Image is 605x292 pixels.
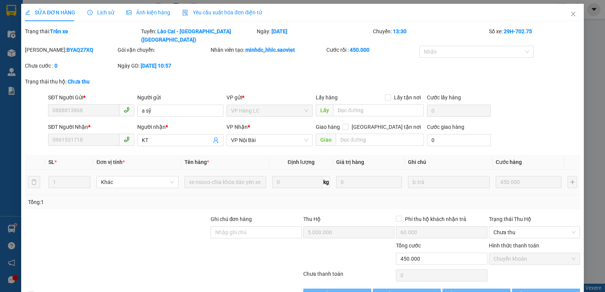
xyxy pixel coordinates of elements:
[185,176,266,188] input: VD: Bàn, Ghế
[137,123,223,131] div: Người nhận
[372,27,488,44] div: Chuyến:
[303,216,321,222] span: Thu Hộ
[28,198,234,206] div: Tổng: 1
[427,94,461,100] label: Cước lấy hàng
[124,136,130,142] span: phone
[349,123,424,131] span: [GEOGRAPHIC_DATA] tận nơi
[231,105,308,116] span: VP Hàng LC
[563,4,584,25] button: Close
[336,159,364,165] span: Giá trị hàng
[316,104,333,116] span: Lấy
[288,159,315,165] span: Định lượng
[489,243,539,249] label: Hình thức thanh toán
[504,28,532,34] b: 29H-702.75
[141,28,231,43] b: Lào Cai - [GEOGRAPHIC_DATA] ([GEOGRAPHIC_DATA])
[226,124,248,130] span: VP Nhận
[68,79,90,85] b: Chưa thu
[568,176,577,188] button: plus
[140,27,256,44] div: Tuyến:
[24,27,140,44] div: Trạng thái:
[391,93,424,102] span: Lấy tận nơi
[50,28,68,34] b: Trên xe
[427,134,491,146] input: Cước giao hàng
[25,62,116,70] div: Chưa cước :
[185,159,209,165] span: Tên hàng
[211,46,325,54] div: Nhân viên tạo:
[496,159,522,165] span: Cước hàng
[182,9,262,15] span: Yêu cầu xuất hóa đơn điện tử
[496,176,562,188] input: 0
[96,159,125,165] span: Đơn vị tính
[25,10,30,15] span: edit
[182,10,188,16] img: icon
[493,253,576,264] span: Chuyển khoản
[256,27,372,44] div: Ngày:
[323,176,330,188] span: kg
[427,124,464,130] label: Cước giao hàng
[226,93,313,102] div: VP gửi
[326,46,417,54] div: Cước rồi :
[48,123,134,131] div: SĐT Người Nhận
[126,10,132,15] span: picture
[25,46,116,54] div: [PERSON_NAME]:
[28,176,40,188] button: delete
[126,9,170,15] span: Ảnh kiện hàng
[48,159,54,165] span: SL
[48,93,134,102] div: SĐT Người Gửi
[67,47,93,53] b: BYAQ27XQ
[333,104,424,116] input: Dọc đường
[316,124,340,130] span: Giao hàng
[489,215,580,223] div: Trạng thái Thu Hộ
[118,46,209,54] div: Gói vận chuyển:
[231,134,308,146] span: VP Nội Bài
[137,93,223,102] div: Người gửi
[393,28,406,34] b: 13:30
[271,28,287,34] b: [DATE]
[350,47,369,53] b: 450.000
[570,11,576,17] span: close
[405,155,493,170] th: Ghi chú
[245,47,295,53] b: minhdc_hhlc.saoviet
[101,176,174,188] span: Khác
[87,10,93,15] span: clock-circle
[402,215,469,223] span: Phí thu hộ khách nhận trả
[302,270,395,283] div: Chưa thanh toán
[336,134,424,146] input: Dọc đường
[427,105,491,117] input: Cước lấy hàng
[211,226,302,238] input: Ghi chú đơn hàng
[25,9,75,15] span: SỬA ĐƠN HÀNG
[408,176,490,188] input: Ghi Chú
[124,107,130,113] span: phone
[118,62,209,70] div: Ngày GD:
[211,216,252,222] label: Ghi chú đơn hàng
[87,9,114,15] span: Lịch sử
[396,243,421,249] span: Tổng cước
[54,63,57,69] b: 0
[141,63,171,69] b: [DATE] 10:57
[493,227,576,238] span: Chưa thu
[316,94,338,100] span: Lấy hàng
[25,77,140,86] div: Trạng thái thu hộ:
[488,27,581,44] div: Số xe:
[213,137,219,143] span: user-add
[336,176,402,188] input: 0
[316,134,336,146] span: Giao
